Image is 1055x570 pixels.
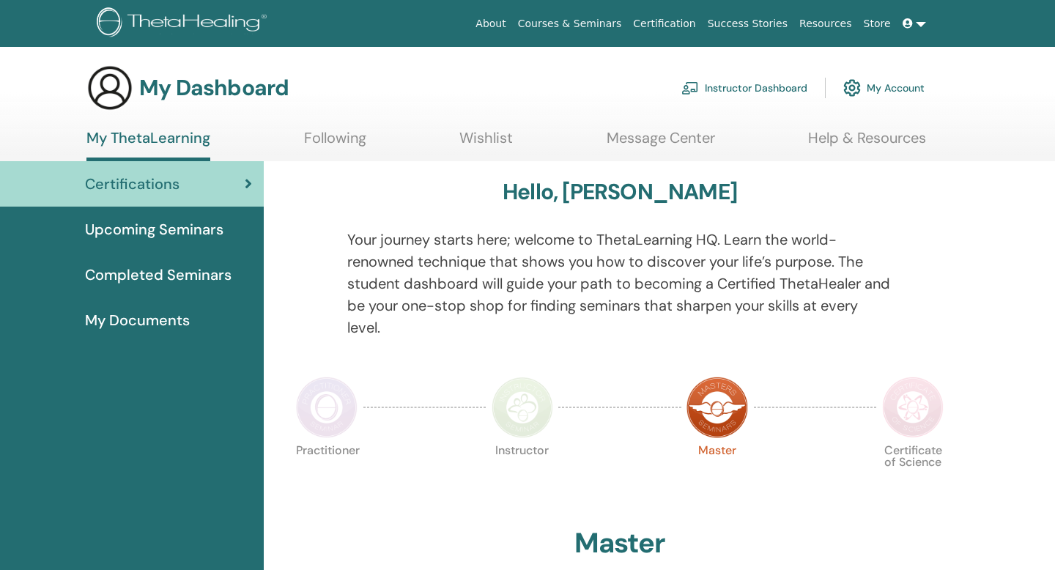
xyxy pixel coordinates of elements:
[793,10,858,37] a: Resources
[882,445,944,506] p: Certificate of Science
[686,445,748,506] p: Master
[574,527,665,560] h2: Master
[512,10,628,37] a: Courses & Seminars
[843,72,925,104] a: My Account
[296,445,358,506] p: Practitioner
[85,309,190,331] span: My Documents
[139,75,289,101] h3: My Dashboard
[882,377,944,438] img: Certificate of Science
[97,7,272,40] img: logo.png
[808,129,926,158] a: Help & Resources
[85,218,223,240] span: Upcoming Seminars
[470,10,511,37] a: About
[681,72,807,104] a: Instructor Dashboard
[304,129,366,158] a: Following
[85,173,179,195] span: Certifications
[85,264,232,286] span: Completed Seminars
[492,445,553,506] p: Instructor
[86,129,210,161] a: My ThetaLearning
[858,10,897,37] a: Store
[843,75,861,100] img: cog.svg
[702,10,793,37] a: Success Stories
[86,64,133,111] img: generic-user-icon.jpg
[503,179,737,205] h3: Hello, [PERSON_NAME]
[296,377,358,438] img: Practitioner
[347,229,893,338] p: Your journey starts here; welcome to ThetaLearning HQ. Learn the world-renowned technique that sh...
[686,377,748,438] img: Master
[607,129,715,158] a: Message Center
[681,81,699,95] img: chalkboard-teacher.svg
[492,377,553,438] img: Instructor
[459,129,513,158] a: Wishlist
[627,10,701,37] a: Certification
